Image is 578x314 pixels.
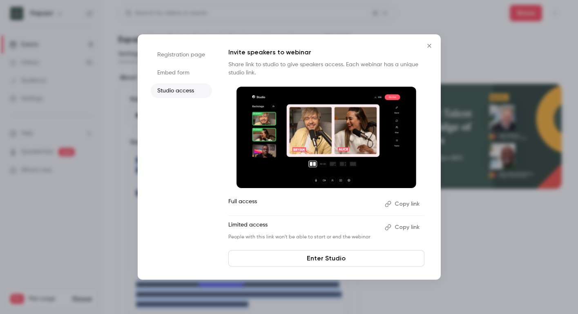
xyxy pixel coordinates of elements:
[228,47,424,57] p: Invite speakers to webinar
[237,87,416,188] img: Invite speakers to webinar
[228,197,378,211] p: Full access
[382,221,424,234] button: Copy link
[382,197,424,211] button: Copy link
[421,38,437,54] button: Close
[228,250,424,267] a: Enter Studio
[228,61,424,77] p: Share link to studio to give speakers access. Each webinar has a unique studio link.
[151,83,212,98] li: Studio access
[151,47,212,62] li: Registration page
[228,221,378,234] p: Limited access
[151,65,212,80] li: Embed form
[228,234,378,240] p: People with this link won't be able to start or end the webinar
